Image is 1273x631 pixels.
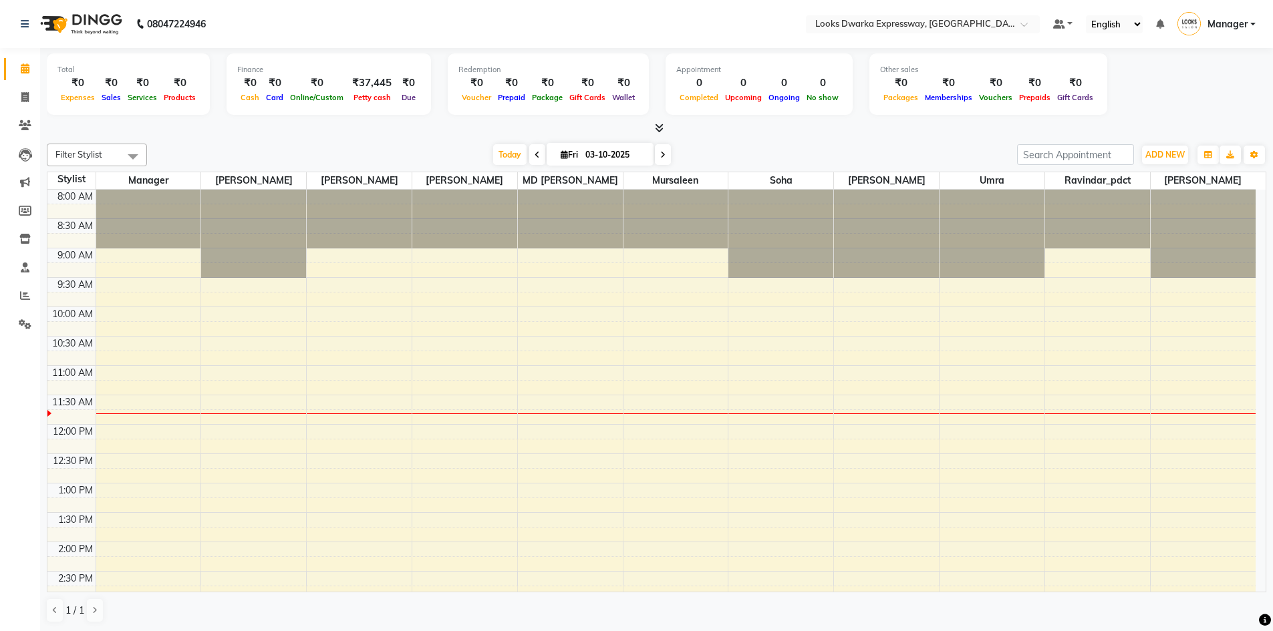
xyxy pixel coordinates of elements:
[55,483,96,497] div: 1:00 PM
[263,75,287,91] div: ₹0
[237,75,263,91] div: ₹0
[557,150,581,160] span: Fri
[1151,172,1256,189] span: [PERSON_NAME]
[518,172,623,189] span: MD [PERSON_NAME]
[722,75,765,91] div: 0
[940,172,1044,189] span: Umra
[1208,17,1248,31] span: Manager
[50,425,96,439] div: 12:00 PM
[609,75,638,91] div: ₹0
[55,513,96,527] div: 1:30 PM
[49,307,96,321] div: 10:00 AM
[922,93,976,102] span: Memberships
[347,75,397,91] div: ₹37,445
[55,190,96,204] div: 8:00 AM
[397,75,420,91] div: ₹0
[124,93,160,102] span: Services
[49,395,96,409] div: 11:30 AM
[55,542,96,556] div: 2:00 PM
[412,172,517,189] span: [PERSON_NAME]
[34,5,126,43] img: logo
[307,172,412,189] span: [PERSON_NAME]
[98,75,124,91] div: ₹0
[581,145,648,165] input: 2025-10-03
[1054,75,1097,91] div: ₹0
[57,93,98,102] span: Expenses
[98,93,124,102] span: Sales
[49,366,96,380] div: 11:00 AM
[1054,93,1097,102] span: Gift Cards
[237,93,263,102] span: Cash
[728,172,833,189] span: Soha
[976,75,1016,91] div: ₹0
[922,75,976,91] div: ₹0
[803,75,842,91] div: 0
[1016,93,1054,102] span: Prepaids
[623,172,728,189] span: Mursaleen
[494,75,529,91] div: ₹0
[237,64,420,75] div: Finance
[398,93,419,102] span: Due
[55,219,96,233] div: 8:30 AM
[287,75,347,91] div: ₹0
[722,93,765,102] span: Upcoming
[57,64,199,75] div: Total
[494,93,529,102] span: Prepaid
[160,75,199,91] div: ₹0
[566,75,609,91] div: ₹0
[55,572,96,586] div: 2:30 PM
[57,75,98,91] div: ₹0
[1145,150,1185,160] span: ADD NEW
[458,75,494,91] div: ₹0
[880,93,922,102] span: Packages
[96,172,201,189] span: Manager
[529,75,566,91] div: ₹0
[1017,144,1134,165] input: Search Appointment
[1142,146,1188,164] button: ADD NEW
[458,64,638,75] div: Redemption
[147,5,206,43] b: 08047224946
[49,337,96,351] div: 10:30 AM
[676,93,722,102] span: Completed
[201,172,306,189] span: [PERSON_NAME]
[263,93,287,102] span: Card
[765,75,803,91] div: 0
[458,93,494,102] span: Voucher
[880,75,922,91] div: ₹0
[493,144,527,165] span: Today
[350,93,394,102] span: Petty cash
[834,172,939,189] span: [PERSON_NAME]
[1016,75,1054,91] div: ₹0
[287,93,347,102] span: Online/Custom
[47,172,96,186] div: Stylist
[55,248,96,262] div: 9:00 AM
[880,64,1097,75] div: Other sales
[529,93,566,102] span: Package
[566,93,609,102] span: Gift Cards
[65,604,84,618] span: 1 / 1
[676,64,842,75] div: Appointment
[803,93,842,102] span: No show
[976,93,1016,102] span: Vouchers
[124,75,160,91] div: ₹0
[55,278,96,292] div: 9:30 AM
[50,454,96,468] div: 12:30 PM
[676,75,722,91] div: 0
[765,93,803,102] span: Ongoing
[1045,172,1150,189] span: Ravindar_pdct
[160,93,199,102] span: Products
[609,93,638,102] span: Wallet
[1177,12,1201,35] img: Manager
[55,149,102,160] span: Filter Stylist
